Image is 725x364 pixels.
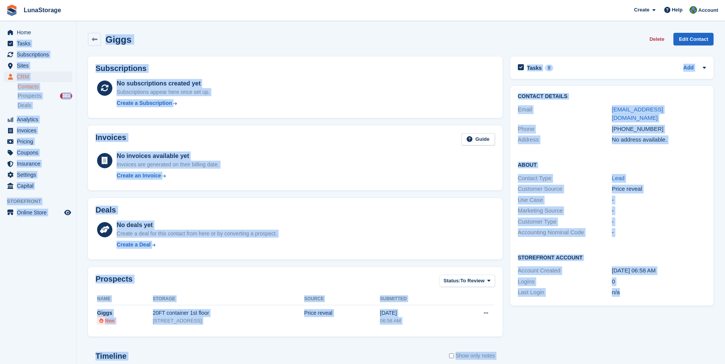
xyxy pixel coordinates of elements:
[17,38,63,49] span: Tasks
[96,352,127,361] h2: Timeline
[18,101,72,110] a: Deals
[17,27,63,38] span: Home
[4,180,72,191] a: menu
[4,125,72,136] a: menu
[612,125,706,134] div: [PHONE_NUMBER]
[17,49,63,60] span: Subscriptions
[380,309,452,317] div: [DATE]
[117,99,172,107] div: Create a Subscription
[449,352,454,360] input: Show only notes
[4,207,72,218] a: menu
[304,309,380,317] div: Price reveal
[612,196,706,205] div: -
[518,206,612,215] div: Marketing Source
[17,125,63,136] span: Invoices
[18,92,72,100] a: Prospects 383
[672,6,683,14] span: Help
[117,151,219,161] div: No invoices available yet
[612,106,663,121] a: [EMAIL_ADDRESS][DOMAIN_NAME]
[4,38,72,49] a: menu
[117,241,277,249] a: Create a Deal
[518,174,612,183] div: Contact Type
[96,275,133,289] h2: Prospects
[97,317,117,325] li: New
[518,105,612,122] div: Email
[17,169,63,180] span: Settings
[17,207,63,218] span: Online Store
[545,64,553,71] div: 0
[461,277,485,285] span: To Review
[60,93,72,99] div: 383
[7,198,76,205] span: Storefront
[4,71,72,82] a: menu
[612,135,706,144] div: No address available.
[117,99,210,107] a: Create a Subscription
[4,114,72,125] a: menu
[96,206,116,214] h2: Deals
[518,288,612,297] div: Last Login
[153,309,304,317] div: 20FT container 1st floor
[105,34,131,45] h2: Giggs
[4,147,72,158] a: menu
[17,158,63,169] span: Insurance
[461,133,495,146] a: Guide
[17,136,63,147] span: Pricing
[449,352,495,360] label: Show only notes
[117,221,277,230] div: No deals yet
[527,64,542,71] h2: Tasks
[518,161,706,168] h2: About
[612,175,624,181] a: Lead
[518,253,706,261] h2: Storefront Account
[4,60,72,71] a: menu
[17,147,63,158] span: Coupons
[683,64,694,72] a: Add
[380,317,452,325] div: 06:58 AM
[4,158,72,169] a: menu
[21,4,64,16] a: LunaStorage
[518,185,612,193] div: Customer Source
[673,33,714,45] a: Edit Contact
[63,208,72,217] a: Preview store
[17,71,63,82] span: CRM
[518,125,612,134] div: Phone
[518,196,612,205] div: Use Case
[518,228,612,237] div: Accounting Nominal Code
[518,135,612,144] div: Address
[117,88,210,96] div: Subscriptions appear here once set up.
[612,228,706,237] div: -
[304,293,380,305] th: Source
[612,277,706,286] div: 0
[518,217,612,226] div: Customer Type
[18,102,31,109] span: Deals
[4,136,72,147] a: menu
[444,277,461,285] span: Status:
[612,288,706,297] div: n/a
[153,317,304,325] div: [STREET_ADDRESS]
[518,277,612,286] div: Logins
[4,27,72,38] a: menu
[380,293,452,305] th: Submitted
[4,169,72,180] a: menu
[97,309,153,317] div: Giggs
[612,217,706,226] div: -
[17,60,63,71] span: Sites
[153,293,304,305] th: Storage
[612,266,706,275] div: [DATE] 06:58 AM
[117,172,219,180] a: Create an Invoice
[96,293,153,305] th: Name
[96,64,495,73] h2: Subscriptions
[117,230,277,238] div: Create a deal for this contact from here or by converting a prospect.
[440,275,495,287] button: Status: To Review
[6,5,18,16] img: stora-icon-8386f47178a22dfd0bd8f6a31ec36ba5ce8667c1dd55bd0f319d3a0aa187defe.svg
[117,161,219,169] div: Invoices are generated on their billing date.
[698,6,718,14] span: Account
[117,172,161,180] div: Create an Invoice
[689,6,697,14] img: Cathal Vaughan
[96,133,126,146] h2: Invoices
[634,6,649,14] span: Create
[17,180,63,191] span: Capital
[117,241,151,249] div: Create a Deal
[18,83,72,90] a: Contacts
[518,93,706,100] h2: Contact Details
[18,92,41,100] span: Prospects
